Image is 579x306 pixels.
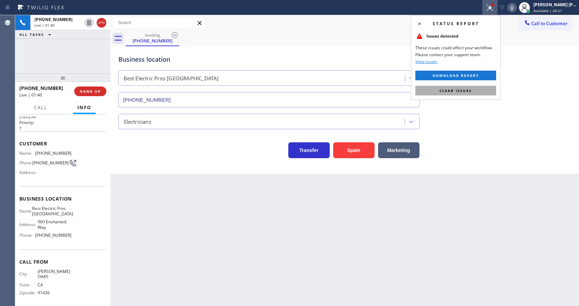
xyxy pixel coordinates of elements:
[19,258,106,265] span: Call From
[19,120,106,125] h2: Priority:
[19,222,38,227] span: Address:
[19,290,38,295] span: Zipcode:
[19,85,63,91] span: [PHONE_NUMBER]
[378,142,419,158] button: Marketing
[74,86,106,96] button: HANG UP
[19,92,42,98] span: Live | 01:40
[19,160,32,165] span: Phone:
[126,31,178,45] div: (818) 617-5343
[19,140,106,147] span: Customer
[34,104,47,111] span: Call
[118,92,420,108] input: Phone Number
[19,151,35,156] span: Name:
[19,195,106,202] span: Business location
[19,271,38,276] span: City:
[288,142,330,158] button: Transfer
[32,160,69,165] span: [PHONE_NUMBER]
[118,55,419,64] div: Business location
[124,118,151,125] div: Electricians
[19,125,106,131] p: 1
[519,17,572,30] button: Call to Customer
[19,233,35,238] span: Phone:
[19,114,106,120] p: [Test] All
[38,290,72,295] span: 91436
[38,269,72,279] span: [PERSON_NAME] OAKS
[35,233,71,238] span: [PHONE_NUMBER]
[533,8,562,13] span: Available | 45:21
[533,2,577,8] div: [PERSON_NAME] [PERSON_NAME]
[35,17,73,22] span: [PHONE_NUMBER]
[35,23,55,28] span: Live | 01:40
[126,32,178,38] div: booking
[35,151,71,156] span: [PHONE_NUMBER]
[124,74,219,82] div: Best Electric Pros [GEOGRAPHIC_DATA]
[15,30,58,39] button: ALL TASKS
[38,282,72,287] span: CA
[113,17,205,28] input: Search
[507,3,517,12] button: Mute
[97,18,106,28] button: Hang up
[80,89,101,94] span: HANG UP
[84,18,94,28] button: Hold Customer
[19,170,38,175] span: Address:
[73,101,96,114] button: Info
[30,101,51,114] button: Call
[19,282,38,287] span: State:
[333,142,375,158] button: Spam
[77,104,91,111] span: Info
[32,206,73,216] span: Best Electric Pros [GEOGRAPHIC_DATA]
[19,32,44,37] span: ALL TASKS
[38,219,72,230] span: 960 Enchanted Way
[19,208,32,214] span: Name:
[126,38,178,44] div: [PHONE_NUMBER]
[531,20,568,27] span: Call to Customer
